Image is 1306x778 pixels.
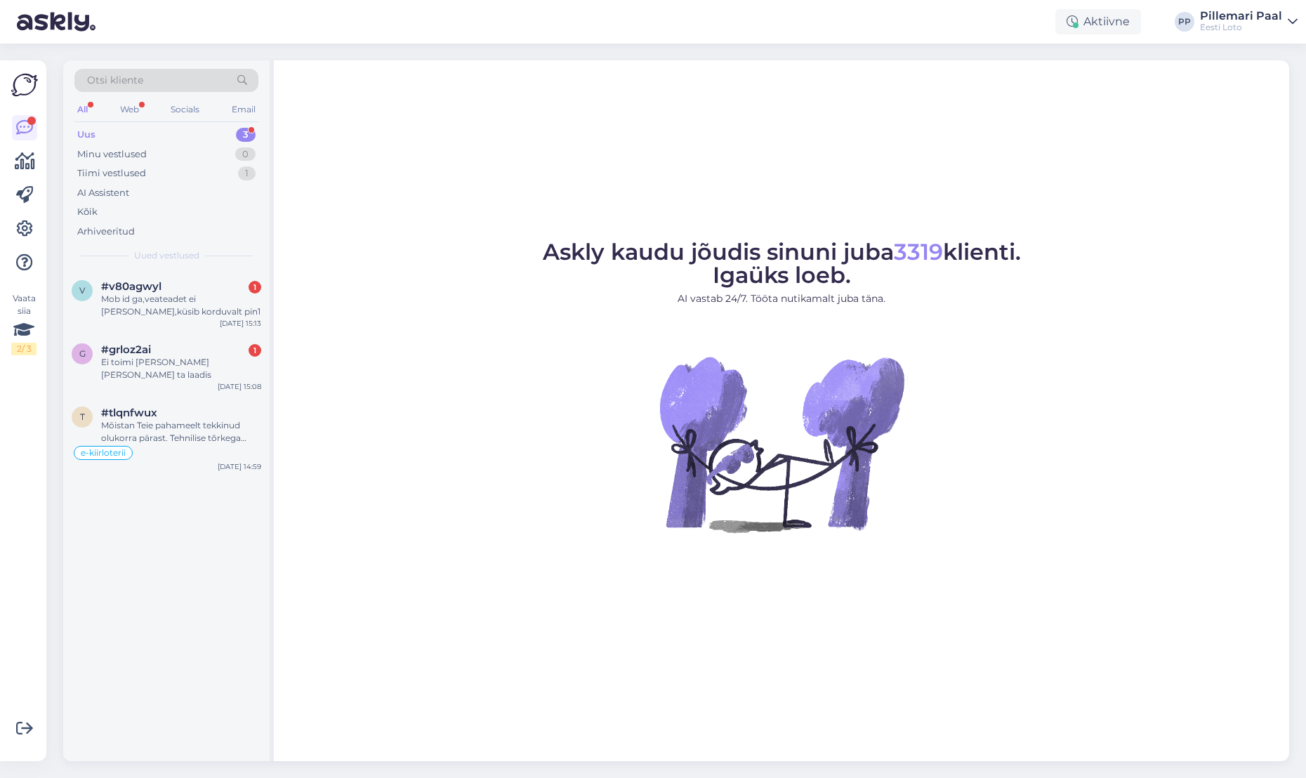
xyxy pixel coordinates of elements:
[77,205,98,219] div: Kõik
[655,317,908,570] img: No Chat active
[77,147,147,161] div: Minu vestlused
[238,166,256,180] div: 1
[77,225,135,239] div: Arhiveeritud
[117,100,142,119] div: Web
[101,419,261,444] div: Mõistan Teie pahameelt tekkinud olukorra pärast. Tehnilise tõrkega piletit on võimalik uuesti läb...
[11,72,38,98] img: Askly Logo
[1200,22,1282,33] div: Eesti Loto
[81,449,126,457] span: e-kiirloterii
[11,292,37,355] div: Vaata siia
[220,318,261,329] div: [DATE] 15:13
[11,343,37,355] div: 2 / 3
[134,249,199,262] span: Uued vestlused
[101,343,151,356] span: #grloz2ai
[543,291,1021,306] p: AI vastab 24/7. Tööta nutikamalt juba täna.
[1200,11,1298,33] a: Pillemari PaalEesti Loto
[1200,11,1282,22] div: Pillemari Paal
[101,356,261,381] div: Ei toimi [PERSON_NAME] [PERSON_NAME] ta laadis
[1055,9,1141,34] div: Aktiivne
[894,238,943,265] span: 3319
[101,293,261,318] div: Mob id ga,veateadet ei [PERSON_NAME],küsib korduvalt pin1
[77,186,129,200] div: AI Assistent
[235,147,256,161] div: 0
[218,461,261,472] div: [DATE] 14:59
[74,100,91,119] div: All
[218,381,261,392] div: [DATE] 15:08
[80,411,85,422] span: t
[79,348,86,359] span: g
[236,128,256,142] div: 3
[87,73,143,88] span: Otsi kliente
[543,238,1021,289] span: Askly kaudu jõudis sinuni juba klienti. Igaüks loeb.
[249,344,261,357] div: 1
[101,407,157,419] span: #tlqnfwux
[77,166,146,180] div: Tiimi vestlused
[168,100,202,119] div: Socials
[77,128,95,142] div: Uus
[249,281,261,294] div: 1
[229,100,258,119] div: Email
[1175,12,1194,32] div: PP
[101,280,161,293] span: #v80agwyl
[79,285,85,296] span: v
